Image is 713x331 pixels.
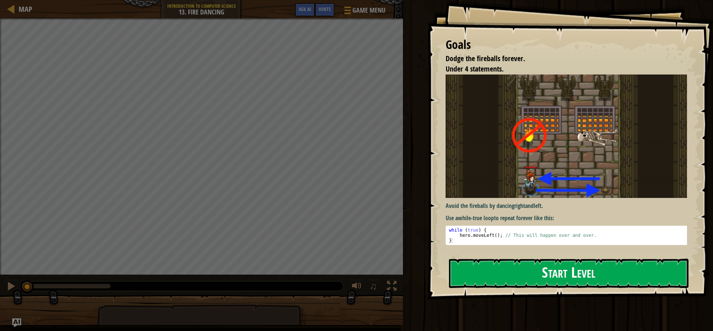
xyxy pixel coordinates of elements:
span: Hints [319,6,331,13]
button: Ask AI [295,3,315,17]
button: Start Level [449,259,688,288]
li: Under 4 statements. [436,64,685,75]
li: Dodge the fireballs forever. [436,53,685,64]
span: Map [19,4,32,14]
strong: right [514,202,525,210]
span: Under 4 statements. [446,64,504,74]
button: Game Menu [338,3,390,20]
button: Adjust volume [349,279,364,295]
button: ♫ [368,279,381,295]
button: Ask AI [12,318,21,327]
p: Use a to repeat forever like this: [446,214,693,222]
button: Ctrl + P: Pause [4,279,19,295]
span: ♫ [369,281,377,292]
span: Dodge the fireballs forever. [446,53,525,63]
a: Map [15,4,32,14]
button: Toggle fullscreen [384,279,399,295]
div: Goals [446,36,687,53]
strong: while-true loop [458,214,494,222]
p: Avoid the fireballs by dancing and . [446,202,693,210]
span: Game Menu [352,6,385,15]
strong: left [534,202,541,210]
span: Ask AI [299,6,311,13]
img: Fire dancing [446,75,693,198]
